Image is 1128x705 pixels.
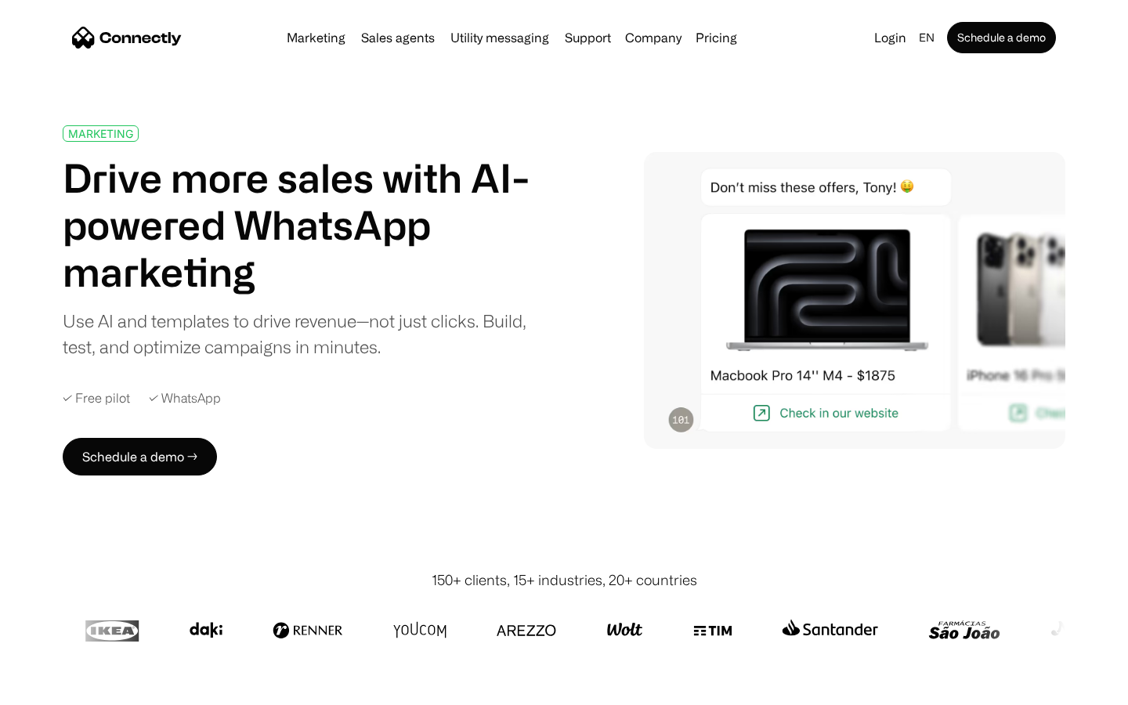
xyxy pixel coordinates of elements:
[868,27,913,49] a: Login
[913,27,944,49] div: en
[444,31,555,44] a: Utility messaging
[72,26,182,49] a: home
[63,308,547,360] div: Use AI and templates to drive revenue—not just clicks. Build, test, and optimize campaigns in min...
[63,154,547,295] h1: Drive more sales with AI-powered WhatsApp marketing
[919,27,935,49] div: en
[947,22,1056,53] a: Schedule a demo
[432,569,697,591] div: 150+ clients, 15+ industries, 20+ countries
[689,31,743,44] a: Pricing
[620,27,686,49] div: Company
[559,31,617,44] a: Support
[355,31,441,44] a: Sales agents
[149,391,221,406] div: ✓ WhatsApp
[63,438,217,475] a: Schedule a demo →
[63,391,130,406] div: ✓ Free pilot
[280,31,352,44] a: Marketing
[16,676,94,700] aside: Language selected: English
[68,128,133,139] div: MARKETING
[31,678,94,700] ul: Language list
[625,27,681,49] div: Company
